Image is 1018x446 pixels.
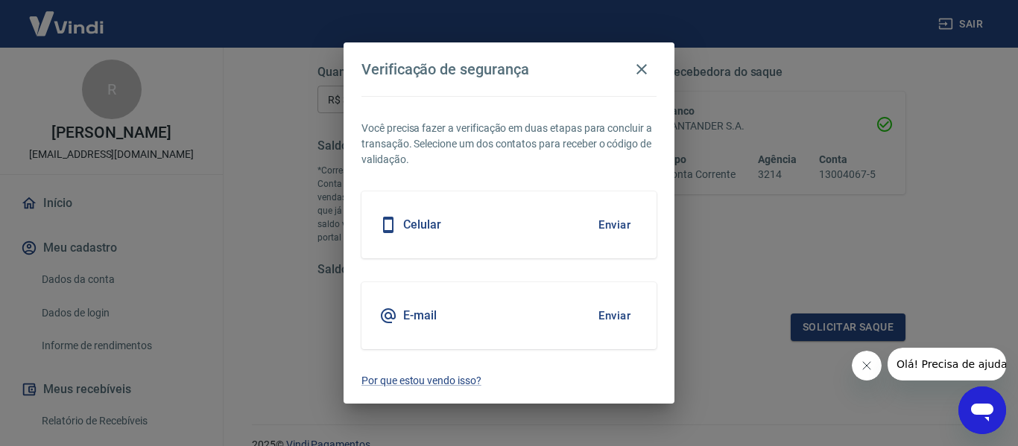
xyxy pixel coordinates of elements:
button: Enviar [590,209,639,240]
iframe: Fechar mensagem [852,351,882,380]
button: Enviar [590,300,639,331]
h5: E-mail [403,308,437,323]
iframe: Mensagem da empresa [888,348,1006,380]
span: Olá! Precisa de ajuda? [9,10,125,22]
p: Você precisa fazer a verificação em duas etapas para concluir a transação. Selecione um dos conta... [361,121,657,168]
iframe: Botão para abrir a janela de mensagens [958,386,1006,434]
h4: Verificação de segurança [361,60,529,78]
a: Por que estou vendo isso? [361,373,657,389]
h5: Celular [403,217,441,232]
